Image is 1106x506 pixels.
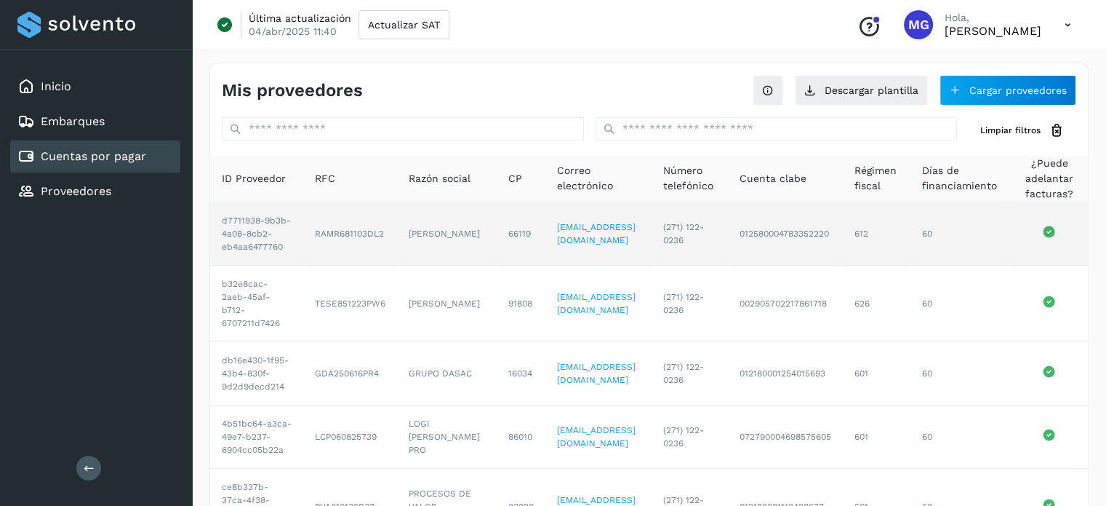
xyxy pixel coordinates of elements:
[303,202,397,266] td: RAMR681103DL2
[945,12,1041,24] p: Hola,
[222,171,286,186] span: ID Proveedor
[795,75,928,106] button: Descargar plantilla
[663,362,704,385] span: (271) 122-0236
[210,342,303,406] td: db16e430-1f95-43b4-830f-9d2d9decd214
[10,175,180,207] div: Proveedores
[222,80,363,101] h4: Mis proveedores
[497,202,545,266] td: 66119
[41,79,71,93] a: Inicio
[249,25,337,38] p: 04/abr/2025 11:40
[969,117,1076,144] button: Limpiar filtros
[41,149,146,163] a: Cuentas por pagar
[358,10,449,39] button: Actualizar SAT
[249,12,351,25] p: Última actualización
[843,406,910,469] td: 601
[843,202,910,266] td: 612
[409,171,470,186] span: Razón social
[210,406,303,469] td: 4b51bc64-a3ca-49e7-b237-6904cc05b22a
[303,406,397,469] td: LCP060825739
[508,171,522,186] span: CP
[10,106,180,138] div: Embarques
[41,184,111,198] a: Proveedores
[910,202,1011,266] td: 60
[557,425,636,448] a: [EMAIL_ADDRESS][DOMAIN_NAME]
[910,342,1011,406] td: 60
[497,342,545,406] td: 16034
[10,141,180,173] div: Cuentas por pagar
[303,342,397,406] td: GDA250616PR4
[397,342,497,406] td: GRUPO DASAC
[41,114,105,128] a: Embarques
[980,124,1041,137] span: Limpiar filtros
[557,222,636,245] a: [EMAIL_ADDRESS][DOMAIN_NAME]
[854,163,899,194] span: Régimen fiscal
[397,266,497,342] td: [PERSON_NAME]
[728,266,843,342] td: 002905702217861718
[397,202,497,266] td: [PERSON_NAME]
[397,406,497,469] td: LOGI [PERSON_NAME] PRO
[843,266,910,342] td: 626
[740,171,806,186] span: Cuenta clabe
[557,362,636,385] a: [EMAIL_ADDRESS][DOMAIN_NAME]
[910,406,1011,469] td: 60
[663,163,716,194] span: Número telefónico
[1022,156,1076,202] span: ¿Puede adelantar facturas?
[10,71,180,103] div: Inicio
[910,266,1011,342] td: 60
[557,163,640,194] span: Correo electrónico
[557,292,636,315] a: [EMAIL_ADDRESS][DOMAIN_NAME]
[315,171,335,186] span: RFC
[368,20,440,30] span: Actualizar SAT
[210,202,303,266] td: d7711938-9b3b-4a08-8cb2-eb4aa6477760
[939,75,1076,106] button: Cargar proveedores
[945,24,1041,38] p: Mariana Gonzalez Suarez
[303,266,397,342] td: TESE851223PW6
[728,202,843,266] td: 012580004783352220
[921,163,999,194] span: Días de financiamiento
[663,292,704,315] span: (271) 122-0236
[497,266,545,342] td: 91808
[663,222,704,245] span: (271) 122-0236
[728,342,843,406] td: 012180001254015693
[728,406,843,469] td: 072790004698575605
[210,266,303,342] td: b32e8cac-2aeb-45af-b712-6707211d7426
[663,425,704,448] span: (271) 122-0236
[843,342,910,406] td: 601
[497,406,545,469] td: 86010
